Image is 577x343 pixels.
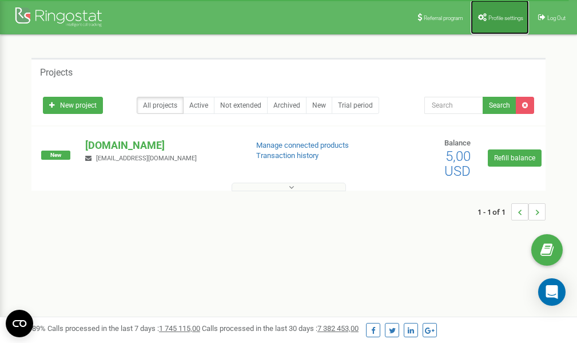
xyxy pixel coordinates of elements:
[424,97,483,114] input: Search
[547,15,566,21] span: Log Out
[43,97,103,114] a: New project
[202,324,359,333] span: Calls processed in the last 30 days :
[137,97,184,114] a: All projects
[488,149,542,167] a: Refill balance
[317,324,359,333] u: 7 382 453,00
[538,278,566,306] div: Open Intercom Messenger
[183,97,214,114] a: Active
[6,310,33,337] button: Open CMP widget
[96,155,197,162] span: [EMAIL_ADDRESS][DOMAIN_NAME]
[159,324,200,333] u: 1 745 115,00
[444,148,471,179] span: 5,00 USD
[332,97,379,114] a: Trial period
[256,151,319,160] a: Transaction history
[424,15,463,21] span: Referral program
[477,203,511,220] span: 1 - 1 of 1
[41,151,70,160] span: New
[488,15,523,21] span: Profile settings
[267,97,307,114] a: Archived
[40,68,73,78] h5: Projects
[444,139,471,147] span: Balance
[306,97,332,114] a: New
[477,192,546,232] nav: ...
[47,324,200,333] span: Calls processed in the last 7 days :
[214,97,268,114] a: Not extended
[256,141,349,149] a: Manage connected products
[483,97,516,114] button: Search
[85,138,237,153] p: [DOMAIN_NAME]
